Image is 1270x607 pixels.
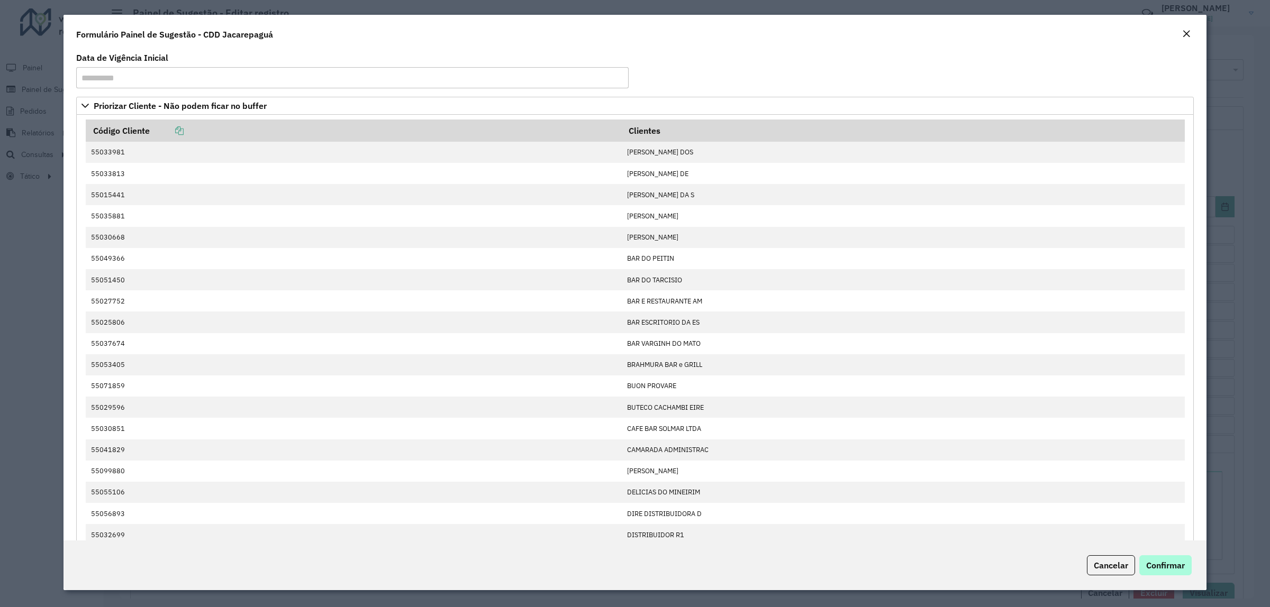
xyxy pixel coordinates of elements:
td: [PERSON_NAME] DOS [621,142,1184,163]
td: 55051450 [86,269,622,290]
td: 55037674 [86,333,622,354]
th: Código Cliente [86,119,622,142]
td: BAR DO PEITIN [621,248,1184,269]
td: [PERSON_NAME] DE [621,163,1184,184]
td: 55056893 [86,503,622,524]
span: Cancelar [1094,560,1128,571]
td: 55030851 [86,418,622,439]
td: 55025806 [86,311,622,333]
td: BAR DO TARCISIO [621,269,1184,290]
a: Copiar [150,125,184,136]
td: 55049366 [86,248,622,269]
td: 55033813 [86,163,622,184]
th: Clientes [621,119,1184,142]
span: Priorizar Cliente - Não podem ficar no buffer [94,102,267,110]
td: [PERSON_NAME] [621,461,1184,482]
td: BRAHMURA BAR e GRILL [621,354,1184,375]
button: Confirmar [1139,555,1192,575]
td: [PERSON_NAME] DA S [621,184,1184,205]
td: DISTRIBUIDOR R1 [621,524,1184,545]
td: BUTECO CACHAMBI EIRE [621,397,1184,418]
td: 55053405 [86,354,622,375]
a: Priorizar Cliente - Não podem ficar no buffer [76,97,1194,115]
button: Cancelar [1087,555,1135,575]
td: 55033981 [86,142,622,163]
td: 55055106 [86,482,622,503]
button: Close [1179,27,1194,41]
h4: Formulário Painel de Sugestão - CDD Jacarepaguá [76,28,273,41]
span: Confirmar [1146,560,1185,571]
td: BAR E RESTAURANTE AM [621,290,1184,311]
td: 55029596 [86,397,622,418]
td: [PERSON_NAME] [621,205,1184,226]
td: [PERSON_NAME] [621,227,1184,248]
td: CAMARADA ADMINISTRAC [621,439,1184,461]
td: 55071859 [86,375,622,397]
td: 55027752 [86,290,622,311]
td: 55032699 [86,524,622,545]
td: BAR ESCRITORIO DA ES [621,311,1184,333]
em: Fechar [1182,30,1191,38]
td: CAFE BAR SOLMAR LTDA [621,418,1184,439]
td: DELICIAS DO MINEIRIM [621,482,1184,503]
td: 55041829 [86,439,622,461]
td: 55015441 [86,184,622,205]
td: 55035881 [86,205,622,226]
td: DIRE DISTRIBUIDORA D [621,503,1184,524]
td: 55030668 [86,227,622,248]
td: 55099880 [86,461,622,482]
td: BAR VARGINH DO MATO [621,333,1184,354]
label: Data de Vigência Inicial [76,51,168,64]
td: BUON PROVARE [621,375,1184,397]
